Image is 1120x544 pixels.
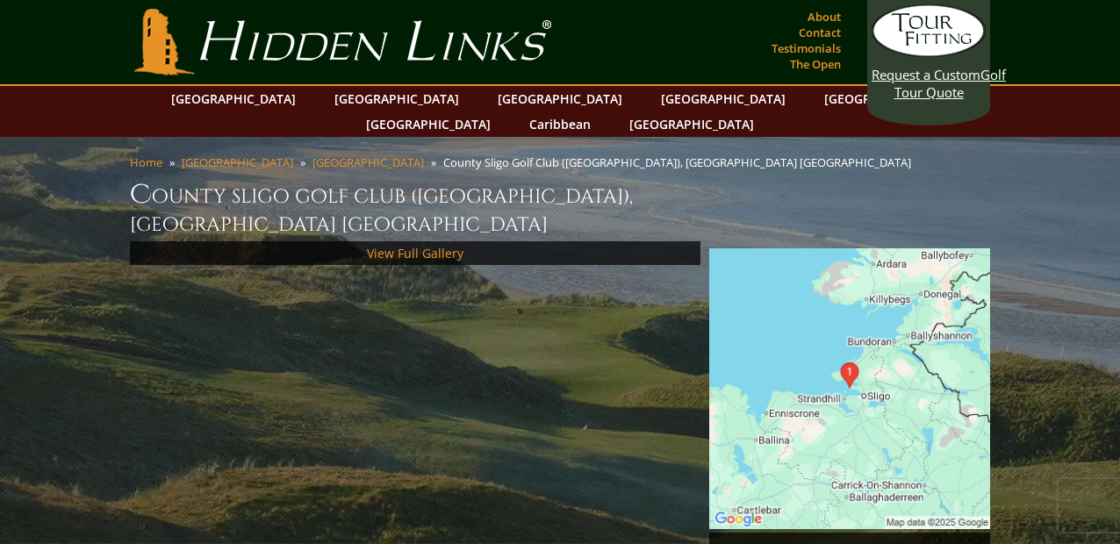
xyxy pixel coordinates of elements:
[130,177,990,238] h1: County Sligo Golf Club ([GEOGRAPHIC_DATA]), [GEOGRAPHIC_DATA] [GEOGRAPHIC_DATA]
[872,66,980,83] span: Request a Custom
[367,245,463,261] a: View Full Gallery
[803,4,845,29] a: About
[621,111,763,137] a: [GEOGRAPHIC_DATA]
[489,86,631,111] a: [GEOGRAPHIC_DATA]
[312,154,424,170] a: [GEOGRAPHIC_DATA]
[767,36,845,61] a: Testimonials
[162,86,305,111] a: [GEOGRAPHIC_DATA]
[357,111,499,137] a: [GEOGRAPHIC_DATA]
[786,52,845,76] a: The Open
[443,154,918,170] li: County Sligo Golf Club ([GEOGRAPHIC_DATA]), [GEOGRAPHIC_DATA] [GEOGRAPHIC_DATA]
[652,86,794,111] a: [GEOGRAPHIC_DATA]
[815,86,958,111] a: [GEOGRAPHIC_DATA]
[709,248,990,529] img: Google Map of County Sligo Golf Club, Rosses Point, Sligo, Ireland
[794,20,845,45] a: Contact
[872,4,986,101] a: Request a CustomGolf Tour Quote
[182,154,293,170] a: [GEOGRAPHIC_DATA]
[326,86,468,111] a: [GEOGRAPHIC_DATA]
[130,154,162,170] a: Home
[521,111,599,137] a: Caribbean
